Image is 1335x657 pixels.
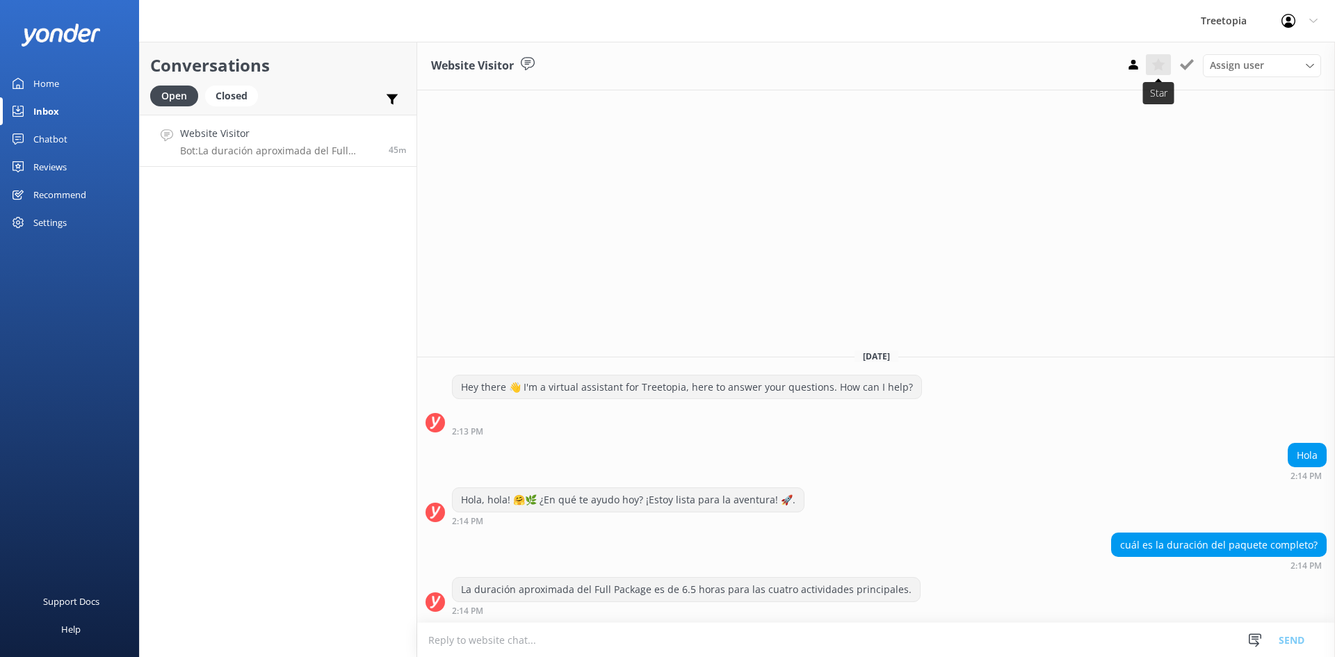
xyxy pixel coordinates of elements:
strong: 2:13 PM [452,428,483,436]
div: Recommend [33,181,86,209]
strong: 2:14 PM [1290,472,1322,480]
a: Closed [205,88,265,103]
strong: 2:14 PM [1290,562,1322,570]
div: Hola, hola! 🤗🌿 ¿En qué te ayudo hoy? ¡Estoy lista para la aventura! 🚀. [453,488,804,512]
div: Settings [33,209,67,236]
div: Aug 21 2025 02:14pm (UTC -06:00) America/Mexico_City [452,606,921,615]
div: Aug 21 2025 02:13pm (UTC -06:00) America/Mexico_City [452,426,922,436]
div: Reviews [33,153,67,181]
div: Aug 21 2025 02:14pm (UTC -06:00) America/Mexico_City [452,516,804,526]
span: Aug 21 2025 02:14pm (UTC -06:00) America/Mexico_City [389,144,406,156]
div: Open [150,86,198,106]
strong: 2:14 PM [452,517,483,526]
div: Hey there 👋 I'm a virtual assistant for Treetopia, here to answer your questions. How can I help? [453,375,921,399]
div: Support Docs [43,587,99,615]
div: Inbox [33,97,59,125]
h4: Website Visitor [180,126,378,141]
div: Home [33,70,59,97]
div: Hola [1288,444,1326,467]
h2: Conversations [150,52,406,79]
p: Bot: La duración aproximada del Full Package es de 6.5 horas para las cuatro actividades principa... [180,145,378,157]
div: Chatbot [33,125,67,153]
div: Assign User [1203,54,1321,76]
div: La duración aproximada del Full Package es de 6.5 horas para las cuatro actividades principales. [453,578,920,601]
div: Closed [205,86,258,106]
strong: 2:14 PM [452,607,483,615]
img: yonder-white-logo.png [21,24,101,47]
span: [DATE] [855,350,898,362]
div: cuál es la duración del paquete completo? [1112,533,1326,557]
div: Help [61,615,81,643]
div: Aug 21 2025 02:14pm (UTC -06:00) America/Mexico_City [1288,471,1327,480]
a: Website VisitorBot:La duración aproximada del Full Package es de 6.5 horas para las cuatro activi... [140,115,416,167]
span: Assign user [1210,58,1264,73]
a: Open [150,88,205,103]
h3: Website Visitor [431,57,514,75]
div: Aug 21 2025 02:14pm (UTC -06:00) America/Mexico_City [1111,560,1327,570]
